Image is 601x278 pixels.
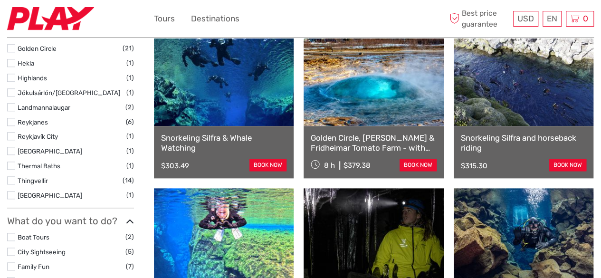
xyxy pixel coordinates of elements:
[161,162,189,170] div: $303.49
[126,87,134,98] span: (1)
[126,145,134,156] span: (1)
[126,131,134,142] span: (1)
[161,133,286,153] a: Snorkeling Silfra & Whale Watching
[18,177,48,184] a: Thingvellir
[582,14,590,23] span: 0
[517,14,534,23] span: USD
[18,45,57,52] a: Golden Circle
[549,159,586,171] a: book now
[123,43,134,54] span: (21)
[18,118,48,126] a: Reykjanes
[125,231,134,242] span: (2)
[191,12,239,26] a: Destinations
[13,17,107,24] p: We're away right now. Please check back later!
[18,74,47,82] a: Highlands
[18,89,120,96] a: Jökulsárlón/[GEOGRAPHIC_DATA]
[7,7,94,30] img: 2467-7e1744d7-2434-4362-8842-68c566c31c52_logo_small.jpg
[447,8,511,29] span: Best price guarantee
[249,159,286,171] a: book now
[18,147,82,155] a: [GEOGRAPHIC_DATA]
[125,246,134,257] span: (5)
[126,72,134,83] span: (1)
[18,192,82,199] a: [GEOGRAPHIC_DATA]
[125,102,134,113] span: (2)
[18,248,66,256] a: City Sightseeing
[18,133,58,140] a: Reykjavík City
[126,116,134,127] span: (6)
[126,261,134,272] span: (7)
[324,161,335,170] span: 8 h
[154,12,175,26] a: Tours
[7,215,134,227] h3: What do you want to do?
[461,133,586,153] a: Snorkeling Silfra and horseback riding
[343,161,371,170] div: $379.38
[18,162,60,170] a: Thermal Baths
[126,160,134,171] span: (1)
[18,233,49,241] a: Boat Tours
[123,175,134,186] span: (14)
[126,58,134,68] span: (1)
[18,263,49,270] a: Family Fun
[18,104,70,111] a: Landmannalaugar
[311,133,436,153] a: Golden Circle, [PERSON_NAME] & Fridheimar Tomato Farm - with photos
[543,11,562,27] div: EN
[18,59,34,67] a: Hekla
[400,159,437,171] a: book now
[109,15,121,26] button: Open LiveChat chat widget
[126,190,134,201] span: (1)
[461,162,487,170] div: $315.30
